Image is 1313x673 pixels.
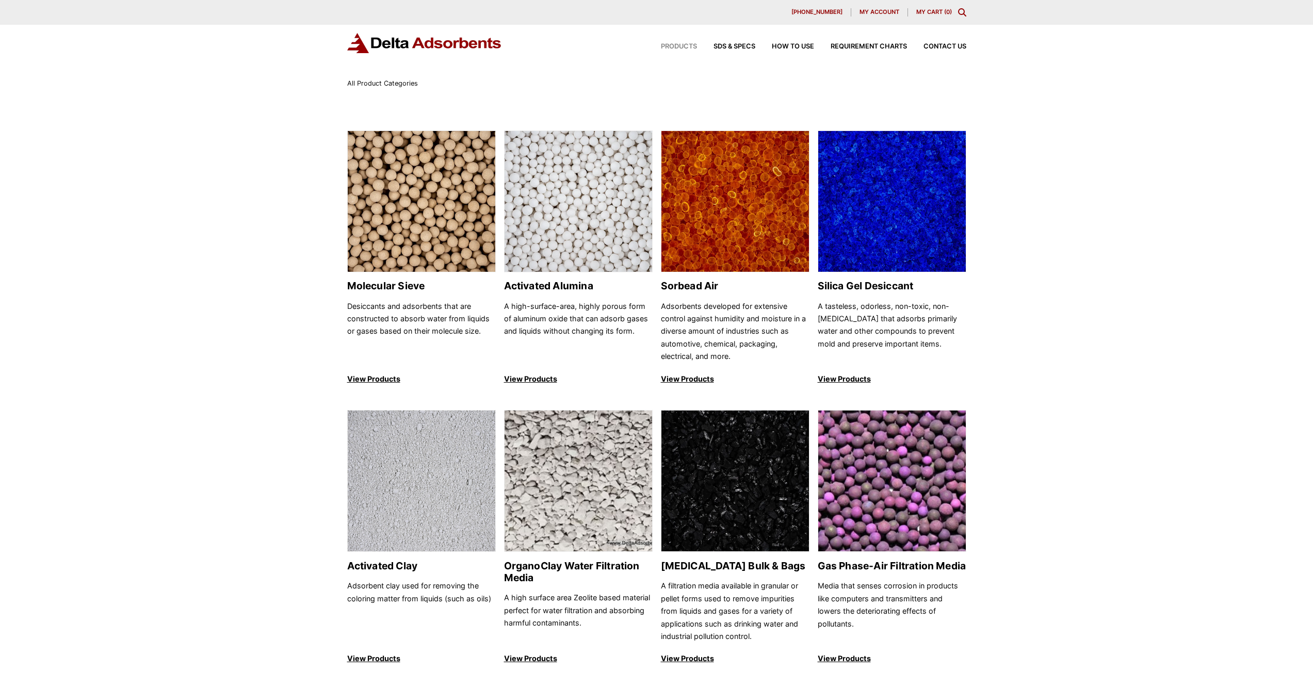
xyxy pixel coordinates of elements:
[661,300,809,363] p: Adsorbents developed for extensive control against humidity and moisture in a diverse amount of i...
[347,280,496,292] h2: Molecular Sieve
[661,580,809,643] p: A filtration media available in granular or pellet forms used to remove impurities from liquids a...
[661,130,809,386] a: Sorbead Air Sorbead Air Adsorbents developed for extensive control against humidity and moisture ...
[772,43,814,50] span: How to Use
[818,652,966,665] p: View Products
[504,592,653,643] p: A high surface area Zeolite based material perfect for water filtration and absorbing harmful con...
[783,8,851,17] a: [PHONE_NUMBER]
[504,300,653,363] p: A high-surface-area, highly porous form of aluminum oxide that can adsorb gases and liquids witho...
[504,373,653,385] p: View Products
[644,43,697,50] a: Products
[347,300,496,363] p: Desiccants and adsorbents that are constructed to absorb water from liquids or gases based on the...
[818,131,966,273] img: Silica Gel Desiccant
[661,560,809,572] h2: [MEDICAL_DATA] Bulk & Bags
[347,373,496,385] p: View Products
[504,560,653,584] h2: OrganoClay Water Filtration Media
[923,43,966,50] span: Contact Us
[818,411,966,552] img: Gas Phase-Air Filtration Media
[958,8,966,17] div: Toggle Modal Content
[714,43,755,50] span: SDS & SPECS
[907,43,966,50] a: Contact Us
[661,373,809,385] p: View Products
[755,43,814,50] a: How to Use
[661,410,809,665] a: Activated Carbon Bulk & Bags [MEDICAL_DATA] Bulk & Bags A filtration media available in granular ...
[818,560,966,572] h2: Gas Phase-Air Filtration Media
[818,300,966,363] p: A tasteless, odorless, non-toxic, non-[MEDICAL_DATA] that adsorbs primarily water and other compo...
[347,652,496,665] p: View Products
[661,131,809,273] img: Sorbead Air
[818,280,966,292] h2: Silica Gel Desiccant
[348,131,495,273] img: Molecular Sieve
[347,79,418,87] span: All Product Categories
[860,9,899,15] span: My account
[504,410,653,665] a: OrganoClay Water Filtration Media OrganoClay Water Filtration Media A high surface area Zeolite b...
[505,131,652,273] img: Activated Alumina
[661,280,809,292] h2: Sorbead Air
[347,410,496,665] a: Activated Clay Activated Clay Adsorbent clay used for removing the coloring matter from liquids (...
[818,580,966,643] p: Media that senses corrosion in products like computers and transmitters and lowers the deteriorat...
[661,43,697,50] span: Products
[347,560,496,572] h2: Activated Clay
[818,130,966,386] a: Silica Gel Desiccant Silica Gel Desiccant A tasteless, odorless, non-toxic, non-[MEDICAL_DATA] th...
[851,8,908,17] a: My account
[347,33,502,53] img: Delta Adsorbents
[504,280,653,292] h2: Activated Alumina
[504,130,653,386] a: Activated Alumina Activated Alumina A high-surface-area, highly porous form of aluminum oxide tha...
[347,580,496,643] p: Adsorbent clay used for removing the coloring matter from liquids (such as oils)
[348,411,495,552] img: Activated Clay
[661,411,809,552] img: Activated Carbon Bulk & Bags
[814,43,907,50] a: Requirement Charts
[347,130,496,386] a: Molecular Sieve Molecular Sieve Desiccants and adsorbents that are constructed to absorb water fr...
[818,410,966,665] a: Gas Phase-Air Filtration Media Gas Phase-Air Filtration Media Media that senses corrosion in prod...
[661,652,809,665] p: View Products
[505,411,652,552] img: OrganoClay Water Filtration Media
[818,373,966,385] p: View Products
[831,43,907,50] span: Requirement Charts
[946,8,950,15] span: 0
[916,8,952,15] a: My Cart (0)
[791,9,842,15] span: [PHONE_NUMBER]
[504,652,653,665] p: View Products
[697,43,755,50] a: SDS & SPECS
